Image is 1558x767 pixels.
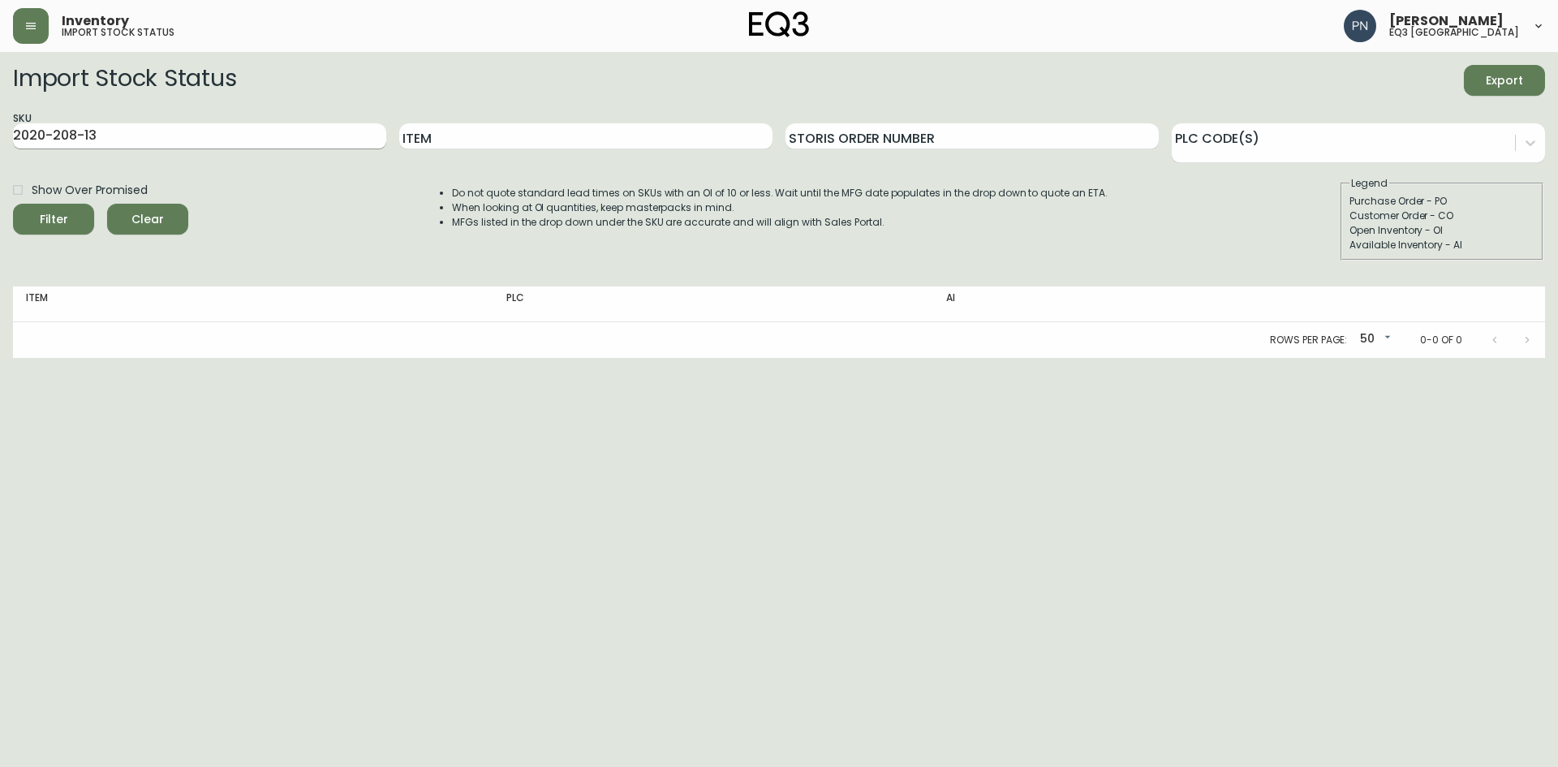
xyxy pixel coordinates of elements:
span: [PERSON_NAME] [1389,15,1504,28]
button: Export [1464,65,1545,96]
div: Customer Order - CO [1349,209,1534,223]
div: Available Inventory - AI [1349,238,1534,252]
button: Clear [107,204,188,235]
li: Do not quote standard lead times on SKUs with an OI of 10 or less. Wait until the MFG date popula... [452,186,1108,200]
span: Export [1477,71,1532,91]
span: Inventory [62,15,129,28]
p: Rows per page: [1270,333,1347,347]
legend: Legend [1349,176,1389,191]
span: Clear [120,209,175,230]
h5: import stock status [62,28,174,37]
th: AI [933,287,1284,322]
img: logo [749,11,809,37]
h2: Import Stock Status [13,65,236,96]
li: MFGs listed in the drop down under the SKU are accurate and will align with Sales Portal. [452,215,1108,230]
th: PLC [493,287,933,322]
th: Item [13,287,493,322]
div: Purchase Order - PO [1349,194,1534,209]
span: Show Over Promised [32,182,148,199]
p: 0-0 of 0 [1420,333,1462,347]
img: 496f1288aca128e282dab2021d4f4334 [1344,10,1376,42]
li: When looking at OI quantities, keep masterpacks in mind. [452,200,1108,215]
h5: eq3 [GEOGRAPHIC_DATA] [1389,28,1519,37]
div: 50 [1354,326,1394,353]
div: Open Inventory - OI [1349,223,1534,238]
button: Filter [13,204,94,235]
